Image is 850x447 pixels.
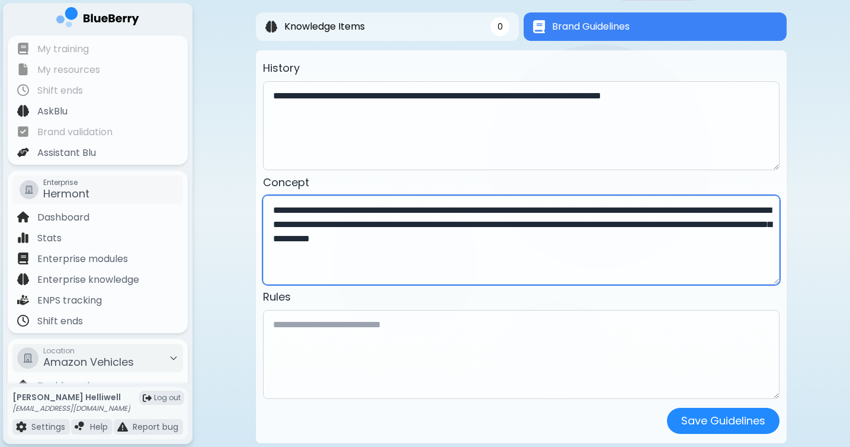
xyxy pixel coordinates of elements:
[37,314,83,328] p: Shift ends
[17,273,29,285] img: file icon
[154,393,181,403] span: Log out
[17,146,29,158] img: file icon
[37,231,62,245] p: Stats
[90,422,108,432] p: Help
[43,355,134,369] span: Amazon Vehicles
[17,315,29,327] img: file icon
[117,422,128,432] img: file icon
[263,174,780,191] label: Concept
[133,422,178,432] p: Report bug
[37,252,128,266] p: Enterprise modules
[37,104,68,119] p: AskBlu
[17,379,29,391] img: file icon
[265,21,277,33] img: Knowledge Items
[43,346,134,356] span: Location
[31,422,65,432] p: Settings
[12,404,130,413] p: [EMAIL_ADDRESS][DOMAIN_NAME]
[263,289,780,305] label: Rules
[524,12,787,41] button: Brand GuidelinesBrand Guidelines
[256,12,519,41] button: Knowledge ItemsKnowledge Items0
[37,273,139,287] p: Enterprise knowledge
[17,105,29,117] img: file icon
[17,126,29,138] img: file icon
[17,43,29,55] img: file icon
[17,84,29,96] img: file icon
[43,178,89,187] span: Enterprise
[37,63,100,77] p: My resources
[16,422,27,432] img: file icon
[17,211,29,223] img: file icon
[284,20,365,34] span: Knowledge Items
[498,21,503,32] span: 0
[56,7,139,31] img: company logo
[17,294,29,306] img: file icon
[37,210,89,225] p: Dashboard
[37,84,83,98] p: Shift ends
[43,186,89,201] span: Hermont
[37,125,113,139] p: Brand validation
[75,422,85,432] img: file icon
[37,293,102,308] p: ENPS tracking
[17,253,29,264] img: file icon
[143,394,152,403] img: logout
[667,408,780,434] button: Save Guidelines
[37,379,89,393] p: Dashboard
[37,42,89,56] p: My training
[552,20,630,34] span: Brand Guidelines
[17,63,29,75] img: file icon
[37,146,96,160] p: Assistant Blu
[533,20,545,34] img: Brand Guidelines
[17,232,29,244] img: file icon
[12,392,130,403] p: [PERSON_NAME] Helliwell
[263,60,780,76] label: History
